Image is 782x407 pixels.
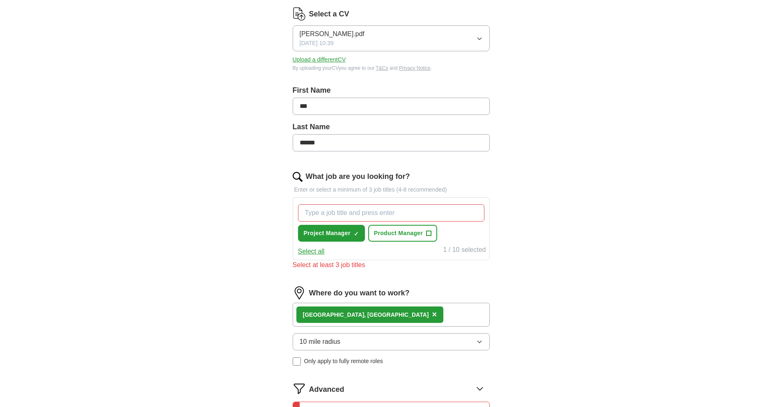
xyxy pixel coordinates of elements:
[293,55,346,64] button: Upload a differentCV
[309,384,344,395] span: Advanced
[293,333,490,350] button: 10 mile radius
[443,245,486,256] div: 1 / 10 selected
[298,247,325,256] button: Select all
[293,172,303,182] img: search.png
[298,225,365,242] button: Project Manager✓
[309,9,349,20] label: Select a CV
[376,65,388,71] a: T&Cs
[298,204,484,222] input: Type a job title and press enter
[306,171,410,182] label: What job are you looking for?
[293,185,490,194] p: Enter or select a minimum of 3 job titles (4-8 recommended)
[293,286,306,300] img: location.png
[304,229,351,238] span: Project Manager
[374,229,423,238] span: Product Manager
[293,64,490,72] div: By uploading your CV you agree to our and .
[293,121,490,133] label: Last Name
[432,309,437,321] button: ×
[432,310,437,319] span: ×
[304,357,383,366] span: Only apply to fully remote roles
[354,231,359,237] span: ✓
[303,311,429,319] div: [GEOGRAPHIC_DATA], [GEOGRAPHIC_DATA]
[300,39,334,48] span: [DATE] 10:39
[293,357,301,366] input: Only apply to fully remote roles
[293,85,490,96] label: First Name
[300,29,365,39] span: [PERSON_NAME].pdf
[293,25,490,51] button: [PERSON_NAME].pdf[DATE] 10:39
[293,382,306,395] img: filter
[368,225,438,242] button: Product Manager
[300,337,341,347] span: 10 mile radius
[293,260,490,270] div: Select at least 3 job titles
[293,7,306,21] img: CV Icon
[399,65,431,71] a: Privacy Notice
[309,288,410,299] label: Where do you want to work?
